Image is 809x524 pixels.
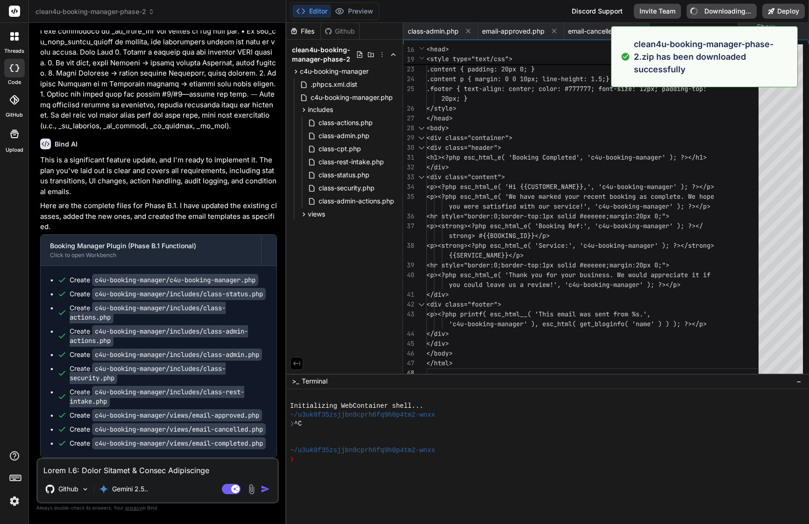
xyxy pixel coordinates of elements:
[294,419,302,428] span: ^C
[40,155,277,197] p: This is a significant feature update, and I'm ready to implement it. The plan you've laid out is ...
[403,143,414,153] div: 30
[403,241,414,251] div: 38
[40,201,277,232] p: Here are the complete files for Phase B.1. I have updated the existing classes, added the new one...
[403,300,414,309] div: 42
[426,124,449,132] span: <body>
[92,437,266,449] code: c4u-booking-manager/views/email-completed.php
[403,211,414,221] div: 36
[426,45,449,53] span: <head>
[602,222,703,230] span: 4u-booking-manager' ); ?></
[426,300,501,308] span: <div class="footer">
[8,78,21,86] label: code
[318,182,376,194] span: class-security.php
[403,221,414,231] div: 37
[403,339,414,349] div: 45
[449,231,550,240] span: strong> #{{BOOKING_ID}}</p>
[426,114,453,122] span: </head>
[426,55,512,63] span: <style type="text/css">
[795,374,803,389] button: −
[415,143,427,153] div: Click to collapse the range.
[426,65,535,73] span: .content { padding: 20px 0; }
[292,5,331,18] button: Editor
[41,235,261,265] button: Booking Manager Plugin (Phase B.1 Functional)Click to open Workbench
[408,27,459,36] span: class-admin.php
[403,55,414,64] span: 19
[426,163,449,171] span: </div>
[70,386,244,407] code: c4u-booking-manager/includes/class-rest-intake.php
[426,133,512,142] span: <div class="container">
[634,38,792,76] p: clean4u-booking-manager-phase-2.zip has been downloaded successfully
[403,45,414,55] span: 16
[482,27,545,36] span: email-approved.php
[6,111,23,119] label: GitHub
[290,411,435,419] span: ~/u3uk0f35zsjjbn9cprh6fq9h0p4tm2-wnxx
[415,172,427,182] div: Click to collapse the range.
[636,202,710,210] span: g-manager' ); ?></p>
[318,117,374,128] span: class-actions.php
[636,320,707,328] span: name' ) ) ); ?></p>
[290,455,294,464] span: ❯
[70,439,266,448] div: Create
[35,7,155,16] span: clean4u-booking-manager-phase-2
[602,310,651,318] span: nt from %s.',
[92,274,258,286] code: c4u-booking-manager/c4u-booking-manager.php
[602,192,714,201] span: t booking as complete. We hope
[70,302,226,323] code: c4u-booking-manager/includes/class-actions.php
[403,133,414,143] div: 29
[403,270,414,280] div: 40
[426,75,606,83] span: .content p { margin: 0 0 10px; line-height: 1.5;
[58,484,78,494] p: Github
[292,377,299,386] span: >_
[92,409,262,421] code: c4u-booking-manager/views/email-approved.php
[426,212,602,220] span: <hr style="border:0;border-top:1px solid #eeeee
[125,505,142,510] span: privacy
[403,309,414,319] div: 43
[36,503,279,512] p: Always double-check its answers. Your in Bind
[403,162,414,172] div: 32
[426,359,453,367] span: </html>
[426,310,602,318] span: <p><?php printf( esc_html__( 'This email was se
[403,84,414,94] div: 25
[426,290,449,299] span: </div>
[50,252,252,259] div: Click to open Workbench
[70,350,262,359] div: Create
[687,4,757,19] button: Downloading...
[426,349,453,357] span: </body>
[331,5,377,18] button: Preview
[318,156,385,168] span: class-rest-intake.php
[403,182,414,192] div: 34
[302,377,327,386] span: Terminal
[441,94,468,103] span: 20px; }
[602,182,714,191] span: c4u-booking-manager' ); ?></p>
[300,67,369,76] span: c4u-booking-manager
[92,288,266,300] code: c4u-booking-manager/includes/class-status.php
[403,64,414,74] div: 23
[70,275,258,285] div: Create
[449,280,636,289] span: you could leave us a review!', 'c4u-booking-manage
[449,202,636,210] span: you were satisfied with our service!', 'c4u-bookin
[426,241,602,250] span: <p><strong><?php esc_html_e( 'Service:', 'c4u-b
[602,261,669,269] span: e;margin:20px 0;">
[310,92,394,103] span: c4u-booking-manager.php
[50,241,252,251] div: Booking Manager Plugin (Phase B.1 Functional)
[246,484,257,495] img: attachment
[403,74,414,84] div: 24
[70,303,267,322] div: Create
[403,260,414,270] div: 39
[403,153,414,162] div: 31
[403,358,414,368] div: 47
[292,45,356,64] span: clean4u-booking-manager-phase-2
[4,47,24,55] label: threads
[426,329,449,338] span: </div>
[606,75,610,83] span: }
[92,423,266,435] code: c4u-booking-manager/views/email-cancelled.php
[70,364,267,383] div: Create
[426,271,602,279] span: <p><?php esc_html_e( 'Thank you for your busine
[403,349,414,358] div: 46
[403,113,414,123] div: 27
[403,192,414,202] div: 35
[290,419,294,428] span: ❯
[621,38,630,76] img: alert
[318,169,370,181] span: class-status.php
[636,280,681,289] span: r' ); ?></p>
